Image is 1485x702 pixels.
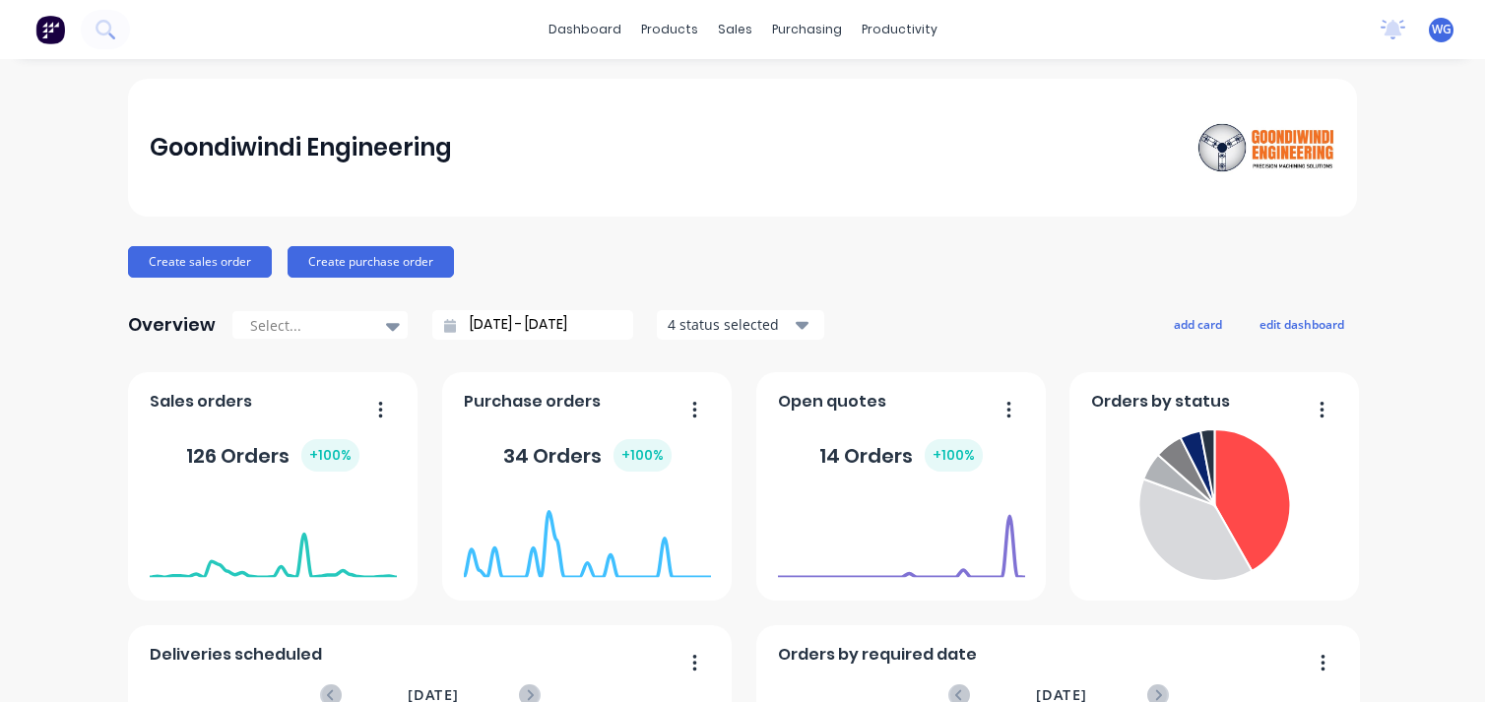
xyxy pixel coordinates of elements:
[1432,21,1452,38] span: WG
[1197,112,1335,183] img: Goondiwindi Engineering
[150,643,322,667] span: Deliveries scheduled
[819,439,983,472] div: 14 Orders
[503,439,672,472] div: 34 Orders
[301,439,359,472] div: + 100 %
[631,15,708,44] div: products
[708,15,762,44] div: sales
[778,390,886,414] span: Open quotes
[186,439,359,472] div: 126 Orders
[150,390,252,414] span: Sales orders
[539,15,631,44] a: dashboard
[613,439,672,472] div: + 100 %
[288,246,454,278] button: Create purchase order
[150,128,452,167] div: Goondiwindi Engineering
[1247,311,1357,337] button: edit dashboard
[1161,311,1235,337] button: add card
[925,439,983,472] div: + 100 %
[464,390,601,414] span: Purchase orders
[668,314,792,335] div: 4 status selected
[128,305,216,345] div: Overview
[657,310,824,340] button: 4 status selected
[1091,390,1230,414] span: Orders by status
[128,246,272,278] button: Create sales order
[35,15,65,44] img: Factory
[852,15,947,44] div: productivity
[762,15,852,44] div: purchasing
